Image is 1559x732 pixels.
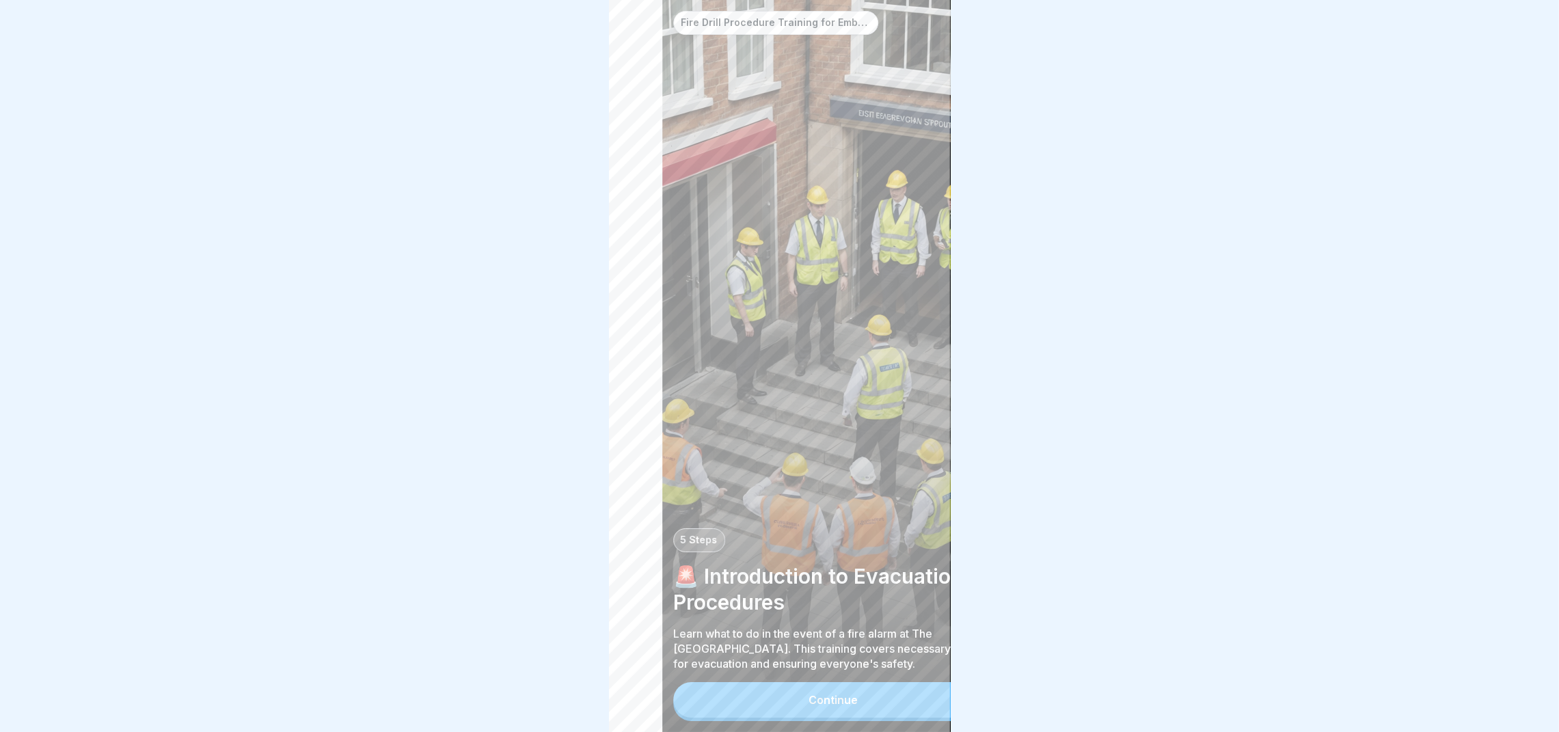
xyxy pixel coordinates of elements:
[673,626,993,671] p: Learn what to do in the event of a fire alarm at The [GEOGRAPHIC_DATA]. This training covers nece...
[809,694,858,706] div: Continue
[681,17,871,29] p: Fire Drill Procedure Training for Embassy Valletta Employees
[673,563,993,615] p: 🚨 Introduction to Evacuation Procedures
[681,534,718,546] p: 5 Steps
[673,682,993,718] button: Continue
